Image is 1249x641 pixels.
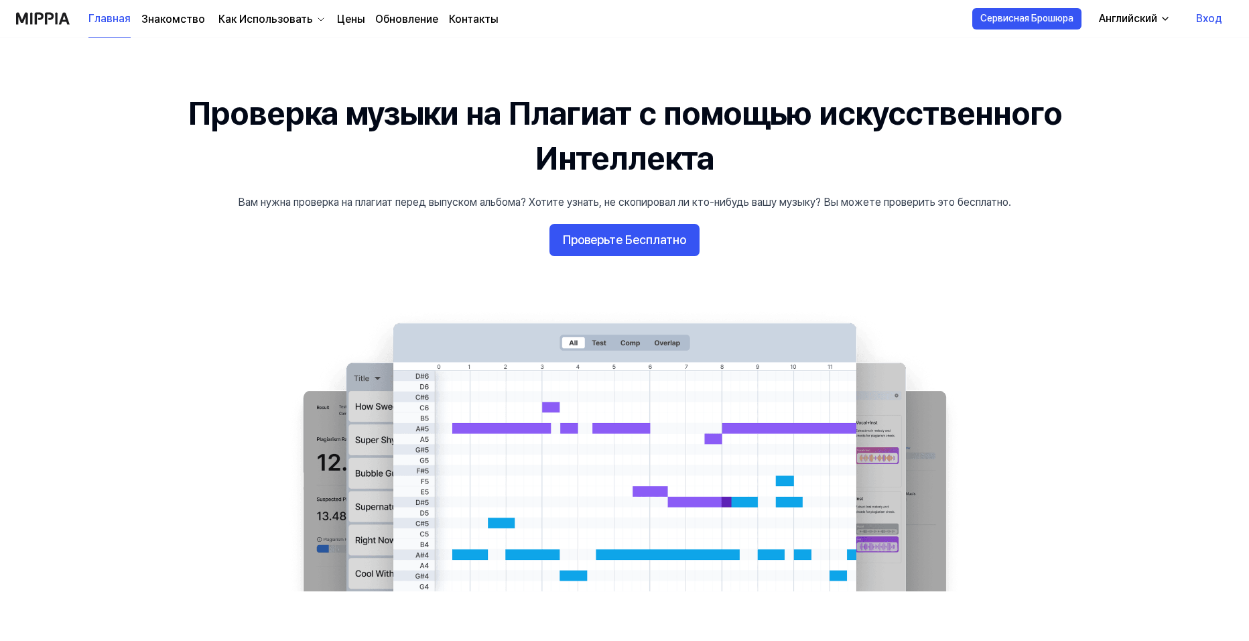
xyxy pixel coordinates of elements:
[972,8,1081,30] button: Сервисная Брошюра
[337,11,365,27] a: Цены
[375,11,438,27] a: Обновление
[1088,5,1179,32] button: Английский
[276,310,973,591] img: основное Изображение
[238,194,1011,211] div: Вам нужна проверка на плагиат перед выпуском альбома? Хотите узнать, не скопировал ли кто-нибудь ...
[216,11,316,27] div: Как Использовать
[1096,11,1160,27] div: Английский
[216,11,326,27] button: Как Использовать
[449,11,498,27] a: Контакты
[141,11,205,27] a: Знакомство
[142,91,1107,181] h1: Проверка музыки на Плагиат с помощью искусственного Интеллекта
[88,1,131,38] a: Главная
[549,224,700,256] button: Проверьте Бесплатно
